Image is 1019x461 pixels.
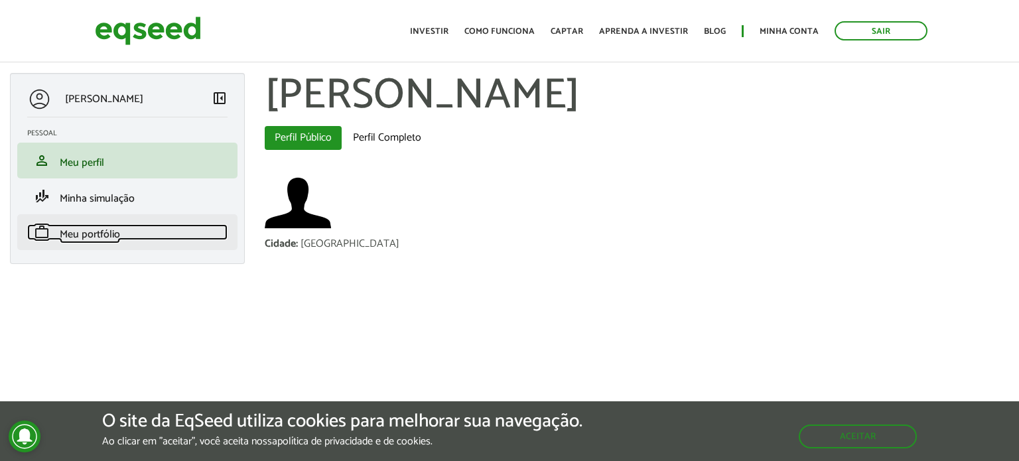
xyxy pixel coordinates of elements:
span: Meu portfólio [60,226,120,243]
span: Minha simulação [60,190,135,208]
h5: O site da EqSeed utiliza cookies para melhorar sua navegação. [102,411,582,432]
a: Perfil Completo [343,126,431,150]
a: Minha conta [760,27,819,36]
span: left_panel_close [212,90,228,106]
img: Foto de Tiago Vitalino da Silva [265,170,331,236]
a: Ver perfil do usuário. [265,170,331,236]
a: Perfil Público [265,126,342,150]
li: Minha simulação [17,178,238,214]
button: Aceitar [799,425,917,448]
a: Captar [551,27,583,36]
span: work [34,224,50,240]
h1: [PERSON_NAME] [265,73,1009,119]
li: Meu perfil [17,143,238,178]
span: person [34,153,50,168]
a: workMeu portfólio [27,224,228,240]
h2: Pessoal [27,129,238,137]
a: Sair [835,21,927,40]
a: Investir [410,27,448,36]
div: Cidade [265,239,301,249]
a: política de privacidade e de cookies [277,436,431,447]
a: Aprenda a investir [599,27,688,36]
p: [PERSON_NAME] [65,93,143,105]
a: Como funciona [464,27,535,36]
div: [GEOGRAPHIC_DATA] [301,239,399,249]
a: Colapsar menu [212,90,228,109]
a: finance_modeMinha simulação [27,188,228,204]
a: personMeu perfil [27,153,228,168]
span: Meu perfil [60,154,104,172]
img: EqSeed [95,13,201,48]
p: Ao clicar em "aceitar", você aceita nossa . [102,435,582,448]
a: Blog [704,27,726,36]
li: Meu portfólio [17,214,238,250]
span: finance_mode [34,188,50,204]
span: : [296,235,298,253]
